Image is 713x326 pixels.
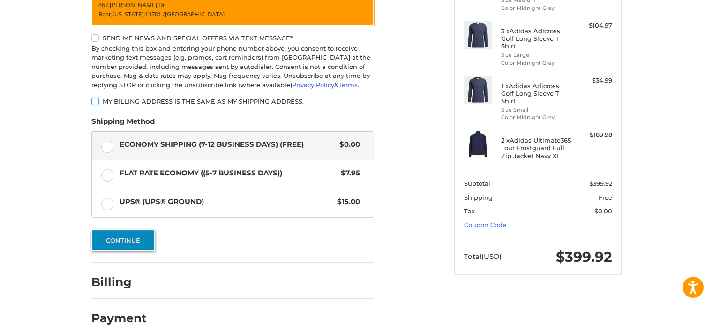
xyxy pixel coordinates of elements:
[338,81,358,89] a: Terms
[91,229,155,251] button: Continue
[575,21,612,30] div: $104.97
[501,114,573,121] li: Color Midnight Grey
[120,168,337,179] span: Flat Rate Economy ((5-7 Business Days))
[464,252,502,261] span: Total (USD)
[556,248,612,265] span: $399.92
[464,194,493,201] span: Shipping
[501,27,573,50] h4: 3 x Adidas Adicross Golf Long Sleeve T-Shirt
[335,139,360,150] span: $0.00
[98,0,165,9] span: 467 [PERSON_NAME] Dr
[501,82,573,105] h4: 1 x Adidas Adicross Golf Long Sleeve T-Shirt
[120,197,333,207] span: UPS® (UPS® Ground)
[91,44,374,90] div: By checking this box and entering your phone number above, you consent to receive marketing text ...
[575,130,612,140] div: $189.98
[464,180,490,187] span: Subtotal
[589,180,612,187] span: $399.92
[575,76,612,85] div: $34.99
[91,34,374,42] label: Send me news and special offers via text message*
[98,10,113,18] span: Bear,
[91,275,146,289] h2: Billing
[594,207,612,215] span: $0.00
[332,197,360,207] span: $15.00
[91,98,374,105] label: My billing address is the same as my shipping address.
[501,51,573,59] li: Size Large
[145,10,165,18] span: 19701 /
[501,59,573,67] li: Color Midnight Grey
[91,116,155,131] legend: Shipping Method
[165,10,225,18] span: [GEOGRAPHIC_DATA]
[120,139,335,150] span: Economy Shipping (7-12 Business Days) (Free)
[501,106,573,114] li: Size Small
[91,311,147,326] h2: Payment
[501,136,573,159] h4: 2 x Adidas Ultimate365 Tour Frostguard Full Zip Jacket Navy XL
[292,81,334,89] a: Privacy Policy
[336,168,360,179] span: $7.95
[599,194,612,201] span: Free
[464,221,506,228] a: Coupon Code
[636,301,713,326] iframe: Google Отзывы клиентов
[464,207,475,215] span: Tax
[501,4,573,12] li: Color Midnight Grey
[113,10,145,18] span: [US_STATE],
